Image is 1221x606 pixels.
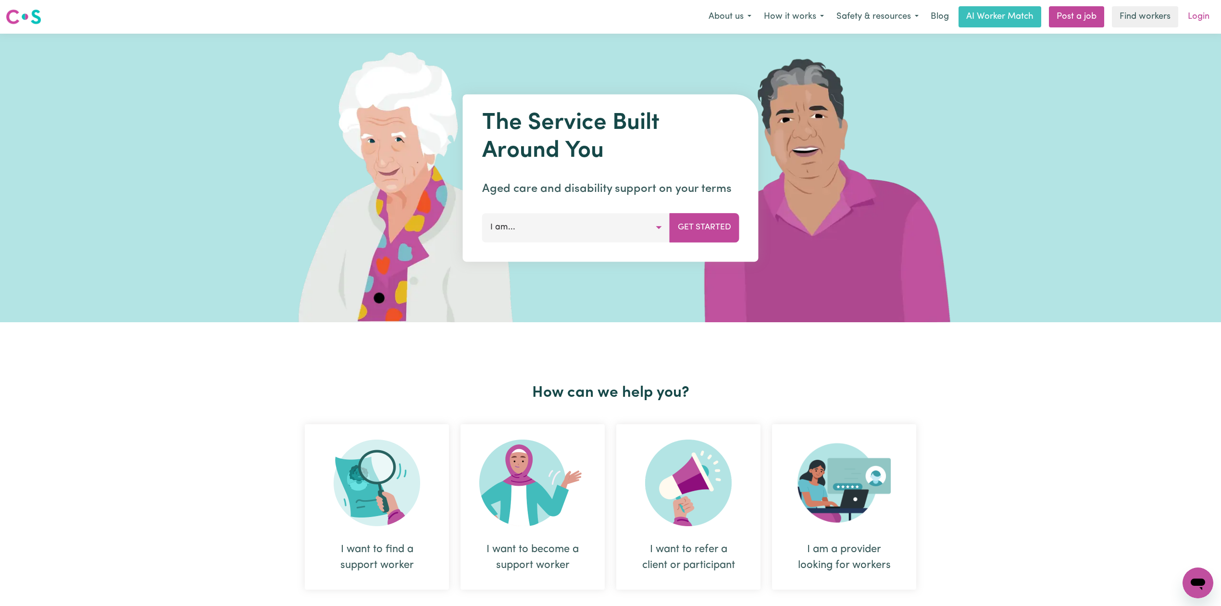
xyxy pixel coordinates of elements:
img: Provider [797,440,891,526]
p: Aged care and disability support on your terms [482,180,739,198]
h2: How can we help you? [299,384,922,402]
div: I want to become a support worker [484,542,582,573]
a: Blog [925,6,955,27]
img: Become Worker [479,440,586,526]
button: How it works [758,7,830,27]
button: I am... [482,213,670,242]
div: I want to find a support worker [305,424,449,590]
a: Post a job [1049,6,1104,27]
h1: The Service Built Around You [482,110,739,165]
a: Find workers [1112,6,1178,27]
img: Careseekers logo [6,8,41,25]
img: Refer [645,440,732,526]
a: AI Worker Match [959,6,1041,27]
a: Login [1182,6,1215,27]
div: I want to become a support worker [461,424,605,590]
button: About us [702,7,758,27]
div: I am a provider looking for workers [795,542,893,573]
button: Safety & resources [830,7,925,27]
div: I want to refer a client or participant [616,424,760,590]
div: I want to find a support worker [328,542,426,573]
iframe: Button to launch messaging window [1183,568,1213,598]
div: I want to refer a client or participant [639,542,737,573]
button: Get Started [670,213,739,242]
img: Search [334,440,420,526]
a: Careseekers logo [6,6,41,28]
div: I am a provider looking for workers [772,424,916,590]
